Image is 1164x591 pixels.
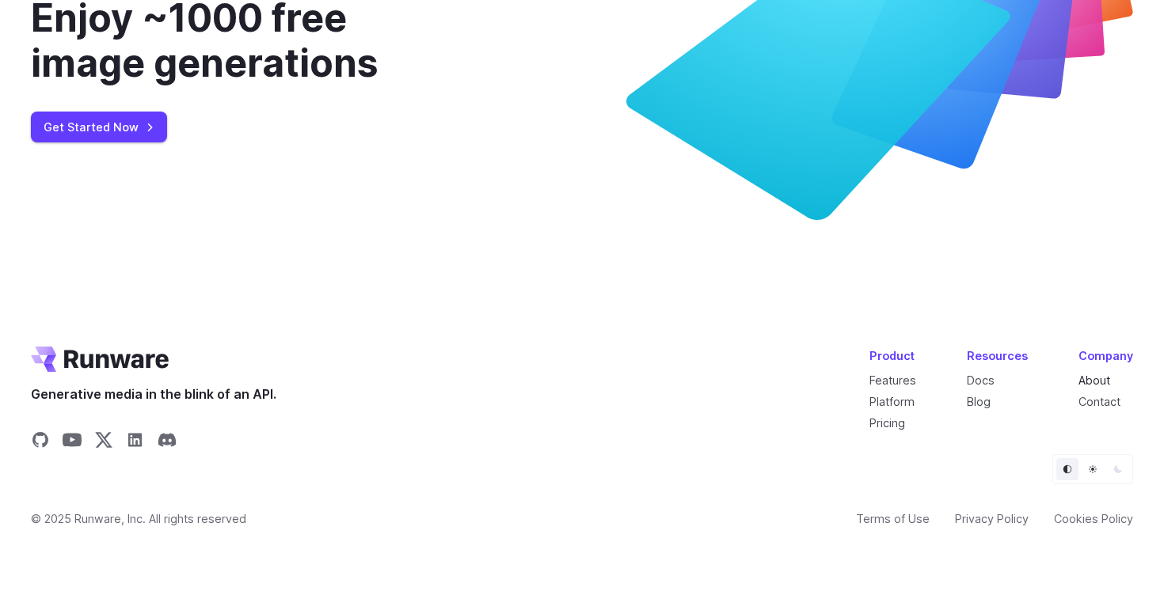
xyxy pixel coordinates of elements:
a: About [1078,373,1110,387]
button: Light [1082,458,1104,480]
a: Share on YouTube [63,430,82,454]
a: Share on Discord [158,430,177,454]
a: Docs [967,373,995,387]
a: Share on X [94,430,113,454]
button: Dark [1107,458,1129,480]
a: Privacy Policy [955,510,1029,528]
a: Contact [1078,395,1120,408]
a: Cookies Policy [1054,510,1133,528]
span: Generative media in the blink of an API. [31,385,276,405]
a: Share on GitHub [31,430,50,454]
a: Features [869,373,916,387]
a: Blog [967,395,991,408]
a: Platform [869,395,915,408]
a: Get Started Now [31,112,167,142]
a: Terms of Use [856,510,930,528]
button: Default [1056,458,1078,480]
div: Resources [967,347,1028,365]
a: Pricing [869,416,905,430]
span: © 2025 Runware, Inc. All rights reserved [31,510,246,528]
a: Go to / [31,347,169,372]
div: Company [1078,347,1133,365]
ul: Theme selector [1052,454,1133,484]
div: Product [869,347,916,365]
a: Share on LinkedIn [126,430,145,454]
